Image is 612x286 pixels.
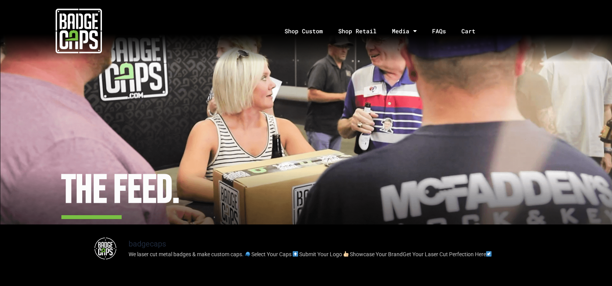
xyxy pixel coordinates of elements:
a: Cart [454,11,493,51]
img: badgecaps white logo with green acccent [56,8,102,54]
a: Shop Custom [277,11,331,51]
a: Media [384,11,424,51]
p: We laser cut metal badges & make custom caps. Select Your Caps Submit Your Logo Showcase Your Bra... [129,251,493,259]
a: FAQs [424,11,454,51]
h3: badgecaps [129,238,166,249]
img: ⬆️ [293,251,298,257]
a: Shop Retail [331,11,384,51]
img: ↙️ [486,251,492,257]
img: 🧢 [245,251,250,257]
nav: Menu [157,11,612,51]
img: 👍🏼 [343,251,349,257]
a: badgecaps We laser cut metal badges & make custom caps. 🧢Select Your Caps ⬆️Submit Your Logo 👍🏼Sh... [90,233,522,264]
